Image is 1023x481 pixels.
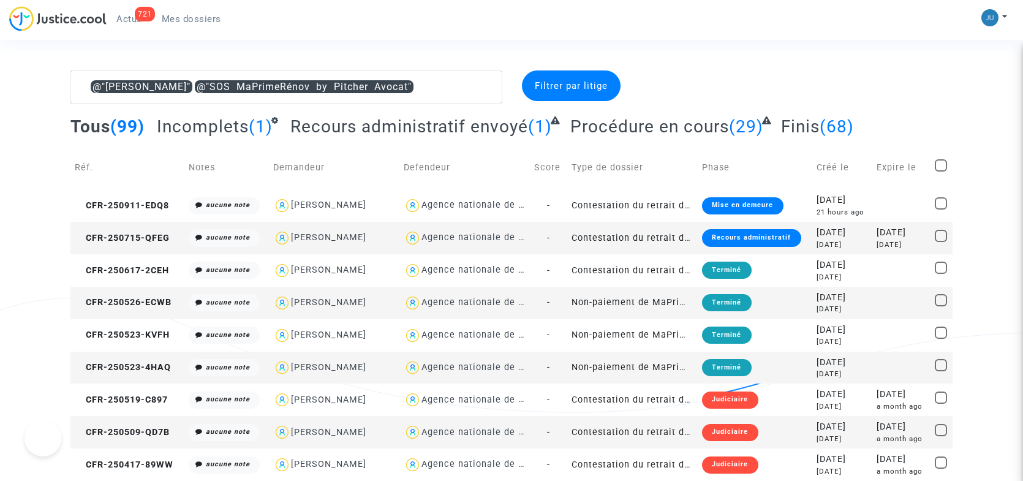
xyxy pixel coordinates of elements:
div: [DATE] [817,304,868,314]
i: aucune note [206,233,250,241]
span: - [547,233,550,243]
div: [PERSON_NAME] [291,330,366,340]
div: [DATE] [817,356,868,369]
img: icon-user.svg [404,262,421,279]
span: - [547,297,550,308]
span: - [547,427,550,437]
div: Agence nationale de l'habitat [421,362,556,373]
td: Non-paiement de MaPrimeRenov' par l'ANAH (mandataire) [567,287,698,319]
img: jc-logo.svg [9,6,107,31]
div: [DATE] [817,291,868,305]
div: [PERSON_NAME] [291,265,366,275]
div: [DATE] [817,434,868,444]
img: icon-user.svg [404,423,421,441]
div: Terminé [702,327,751,344]
div: [DATE] [877,453,926,466]
img: icon-user.svg [273,229,291,247]
div: [PERSON_NAME] [291,427,366,437]
span: (29) [729,116,763,137]
i: aucune note [206,298,250,306]
a: 721Actus [107,10,152,28]
td: Créé le [812,146,872,189]
span: - [547,362,550,373]
td: Defendeur [399,146,530,189]
div: Terminé [702,359,751,376]
span: (68) [820,116,854,137]
span: - [547,395,550,405]
div: [DATE] [817,401,868,412]
div: [DATE] [877,388,926,401]
div: Agence nationale de l'habitat [421,297,556,308]
i: aucune note [206,395,250,403]
td: Contestation du retrait de [PERSON_NAME] par l'ANAH (mandataire) [567,189,698,222]
td: Demandeur [269,146,399,189]
div: [DATE] [817,466,868,477]
i: aucune note [206,266,250,274]
span: (1) [528,116,552,137]
span: Mes dossiers [162,13,221,25]
span: CFR-250526-ECWB [75,297,172,308]
div: [PERSON_NAME] [291,200,366,210]
div: Agence nationale de l'habitat [421,427,556,437]
img: icon-user.svg [404,327,421,344]
div: Agence nationale de l'habitat [421,330,556,340]
td: Contestation du retrait de [PERSON_NAME] par l'ANAH (mandataire) [567,222,698,254]
div: [DATE] [817,226,868,240]
div: [DATE] [817,420,868,434]
div: [DATE] [877,420,926,434]
img: icon-user.svg [404,229,421,247]
div: [DATE] [877,226,926,240]
img: icon-user.svg [273,327,291,344]
i: aucune note [206,428,250,436]
div: [DATE] [817,240,868,250]
img: icon-user.svg [273,359,291,377]
td: Réf. [70,146,184,189]
div: a month ago [877,434,926,444]
div: [PERSON_NAME] [291,297,366,308]
div: Agence nationale de l'habitat [421,200,556,210]
td: Contestation du retrait de [PERSON_NAME] par l'ANAH (mandataire) [567,254,698,287]
img: icon-user.svg [273,391,291,409]
img: icon-user.svg [273,262,291,279]
div: [DATE] [817,453,868,466]
td: Contestation du retrait de [PERSON_NAME] par l'ANAH (mandataire) [567,449,698,481]
td: Non-paiement de MaPrimeRenov' par l'ANAH (mandataire) [567,352,698,384]
span: Filtrer par litige [535,80,608,91]
img: icon-user.svg [404,456,421,474]
div: [DATE] [877,240,926,250]
span: (99) [110,116,145,137]
span: CFR-250523-4HAQ [75,362,171,373]
div: Agence nationale de l'habitat [421,265,556,275]
td: Type de dossier [567,146,698,189]
i: aucune note [206,460,250,468]
i: aucune note [206,331,250,339]
div: Judiciaire [702,424,758,441]
span: - [547,330,550,340]
a: Mes dossiers [152,10,231,28]
img: icon-user.svg [273,197,291,214]
span: CFR-250519-C897 [75,395,168,405]
div: Terminé [702,294,751,311]
img: icon-user.svg [273,456,291,474]
div: [DATE] [817,324,868,337]
div: [DATE] [817,259,868,272]
span: CFR-250911-EDQ8 [75,200,169,211]
div: 21 hours ago [817,207,868,218]
span: CFR-250509-QD7B [75,427,170,437]
div: Judiciaire [702,456,758,474]
span: - [547,460,550,470]
div: a month ago [877,401,926,412]
span: Finis [781,116,820,137]
span: - [547,265,550,276]
div: 721 [135,7,155,21]
span: CFR-250617-2CEH [75,265,169,276]
img: icon-user.svg [404,359,421,377]
span: Actus [116,13,142,25]
span: CFR-250417-89WW [75,460,173,470]
td: Contestation du retrait de [PERSON_NAME] par l'ANAH (mandataire) [567,384,698,416]
div: [PERSON_NAME] [291,362,366,373]
div: Judiciaire [702,392,758,409]
span: Recours administratif envoyé [290,116,528,137]
i: aucune note [206,363,250,371]
div: [DATE] [817,336,868,347]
